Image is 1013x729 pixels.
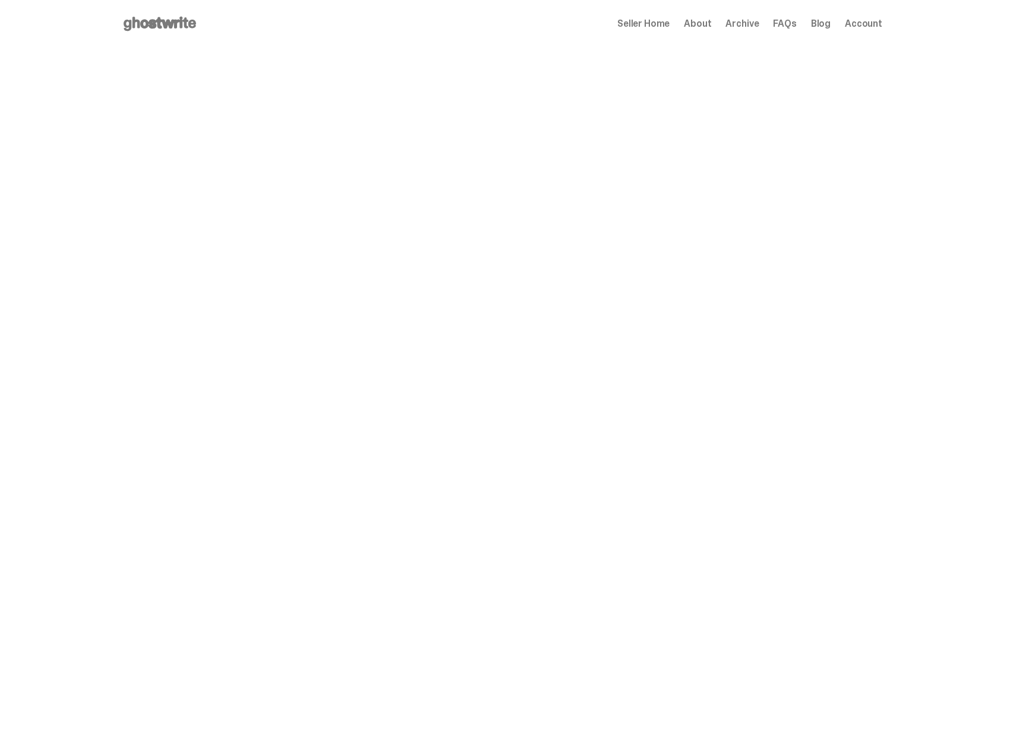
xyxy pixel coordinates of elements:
[617,19,670,29] a: Seller Home
[725,19,759,29] a: Archive
[773,19,796,29] a: FAQs
[811,19,831,29] a: Blog
[845,19,882,29] a: Account
[684,19,711,29] a: About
